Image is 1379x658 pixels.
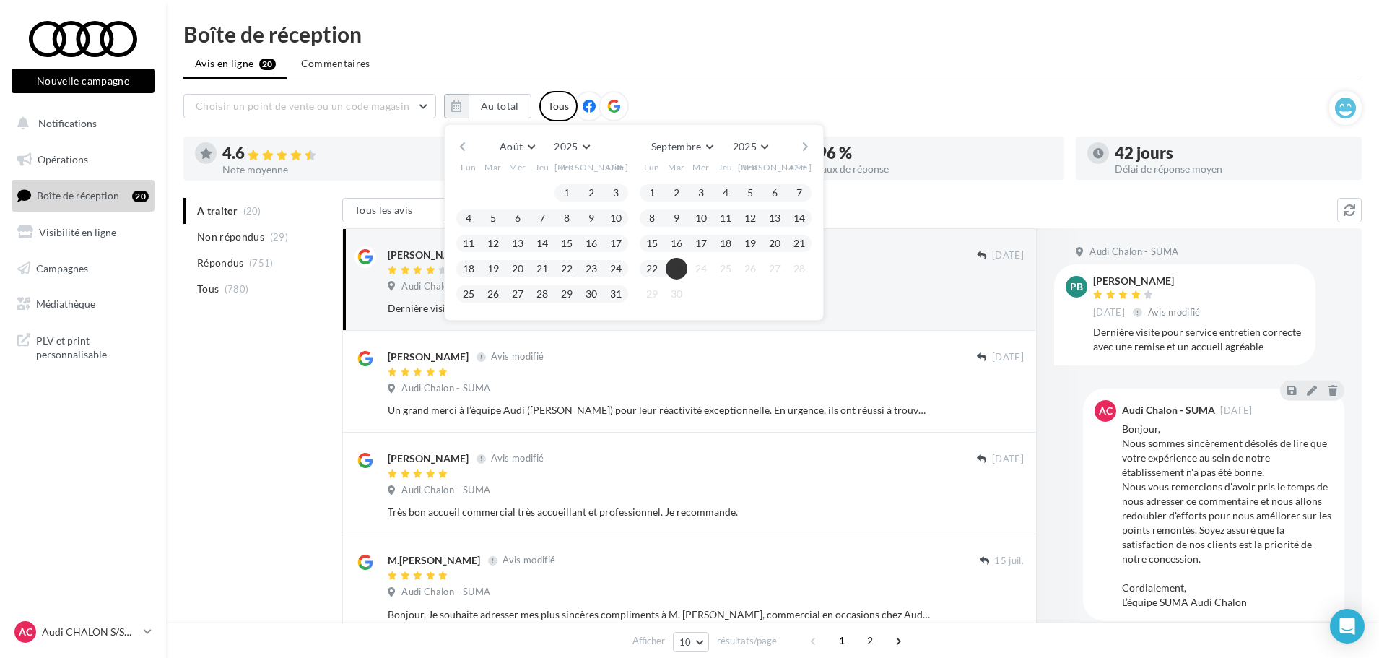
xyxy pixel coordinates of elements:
button: 18 [715,233,736,254]
span: AC [19,625,32,639]
span: (751) [249,257,274,269]
div: Open Intercom Messenger [1330,609,1365,644]
div: [PERSON_NAME] [388,451,469,466]
span: 1 [830,629,853,652]
a: Médiathèque [9,289,157,319]
span: Mer [509,161,526,173]
span: Campagnes [36,261,88,274]
button: 4 [458,207,479,229]
button: 1 [556,182,578,204]
button: 30 [580,283,602,305]
span: Boîte de réception [37,189,119,202]
button: 12 [482,233,504,254]
a: Campagnes [9,254,157,284]
button: 30 [666,283,687,305]
span: Opérations [38,153,88,165]
span: Jeu [535,161,549,173]
button: 21 [531,258,553,280]
button: 28 [531,283,553,305]
button: 16 [666,233,687,254]
span: Septembre [651,140,702,152]
div: 4.6 [222,145,458,162]
span: [PERSON_NAME] [738,161,812,173]
span: Médiathèque [36,298,95,310]
button: 22 [556,258,578,280]
span: Avis modifié [503,555,555,566]
span: 2025 [733,140,757,152]
button: Au total [444,94,531,118]
div: 20 [132,191,149,202]
button: 22 [641,258,663,280]
span: 10 [679,636,692,648]
button: 2 [666,182,687,204]
div: 96 % [817,145,1053,161]
button: 3 [605,182,627,204]
span: 15 juil. [994,555,1024,568]
p: Audi CHALON S/SAONE [42,625,138,639]
span: Tous [197,282,219,296]
button: 27 [507,283,528,305]
div: Un grand merci à l’équipe Audi ([PERSON_NAME]) pour leur réactivité exceptionnelle. En urgence, i... [388,403,930,417]
button: 19 [482,258,504,280]
div: 42 jours [1115,145,1350,161]
button: 9 [666,207,687,229]
button: 12 [739,207,761,229]
button: 6 [764,182,786,204]
a: Boîte de réception20 [9,180,157,211]
span: Audi Chalon - SUMA [401,586,490,599]
div: Taux de réponse [817,164,1053,174]
div: Très bon accueil commercial très accueillant et professionnel. Je recommande. [388,505,930,519]
div: [PERSON_NAME] [388,350,469,364]
button: 17 [690,233,712,254]
button: 19 [739,233,761,254]
div: [PERSON_NAME] [388,248,469,262]
span: 2 [858,629,882,652]
span: PLV et print personnalisable [36,331,149,362]
span: Mer [692,161,710,173]
button: 25 [715,258,736,280]
span: AC [1099,404,1113,418]
a: Opérations [9,144,157,175]
button: 8 [641,207,663,229]
button: 20 [507,258,528,280]
button: 2025 [548,137,595,157]
div: Audi Chalon - SUMA [1122,405,1215,415]
button: 4 [715,182,736,204]
span: Audi Chalon - SUMA [401,484,490,497]
button: Notifications [9,108,152,139]
span: [DATE] [992,249,1024,262]
div: Note moyenne [222,165,458,175]
button: 25 [458,283,479,305]
span: [DATE] [992,453,1024,466]
div: Boîte de réception [183,23,1362,45]
div: Tous [539,91,578,121]
button: 24 [605,258,627,280]
span: Lun [644,161,660,173]
span: Lun [461,161,477,173]
span: Dim [607,161,625,173]
span: Avis modifié [491,351,544,363]
span: Mar [668,161,685,173]
span: Avis modifié [491,453,544,464]
button: 20 [764,233,786,254]
button: 13 [764,207,786,229]
span: [DATE] [992,351,1024,364]
button: 31 [605,283,627,305]
span: Choisir un point de vente ou un code magasin [196,100,409,112]
div: Dernière visite pour service entretien correcte avec une remise et un accueil agréable [388,301,930,316]
span: PB [1070,280,1083,294]
span: Audi Chalon - SUMA [401,280,490,293]
button: 9 [580,207,602,229]
button: 11 [458,233,479,254]
span: Visibilité en ligne [39,226,116,238]
button: 15 [556,233,578,254]
button: Août [494,137,540,157]
button: 14 [788,207,810,229]
div: Dernière visite pour service entretien correcte avec une remise et un accueil agréable [1093,325,1304,354]
a: PLV et print personnalisable [9,325,157,368]
span: [DATE] [1093,306,1125,319]
button: 23 [580,258,602,280]
span: Audi Chalon - SUMA [1089,246,1178,259]
button: 21 [788,233,810,254]
span: (29) [270,231,288,243]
